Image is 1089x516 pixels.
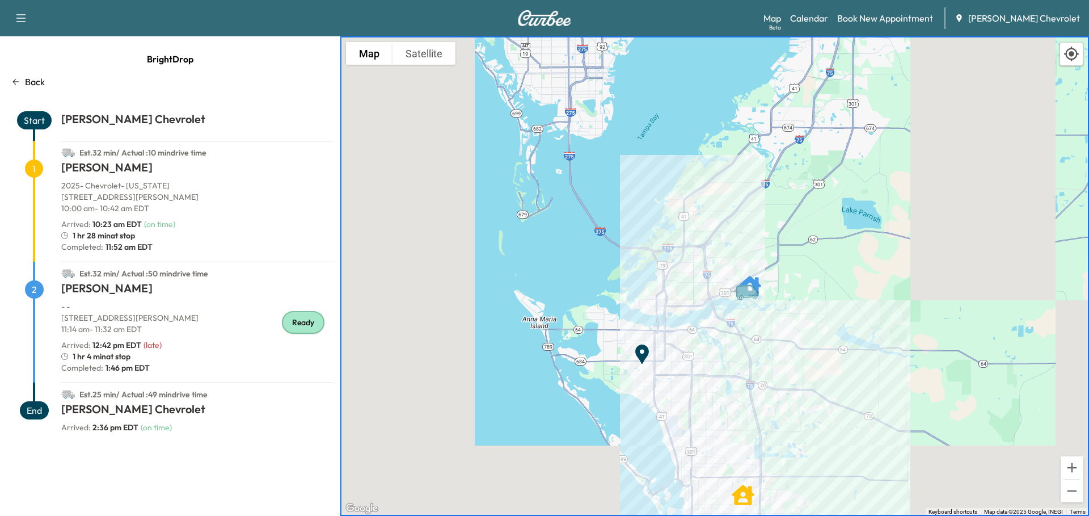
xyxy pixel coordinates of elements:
span: 11:52 am EDT [103,241,153,253]
h1: [PERSON_NAME] Chevrolet [61,111,334,132]
span: 1:46 pm EDT [103,362,150,374]
p: Back [25,75,45,89]
p: - - [61,301,334,312]
a: Terms (opens in new tab) [1070,509,1086,515]
h1: [PERSON_NAME] [61,280,334,301]
a: MapBeta [763,11,781,25]
p: Arrived : [61,422,138,433]
div: Ready [282,311,324,334]
span: ( late ) [143,340,162,350]
span: 1 [25,160,43,178]
div: Recenter map [1060,42,1083,66]
button: Keyboard shortcuts [928,508,977,516]
gmp-advanced-marker: Van [730,272,770,292]
span: 2:36 pm EDT [92,422,138,433]
span: Est. 25 min / Actual : 49 min drive time [79,389,208,400]
span: Est. 32 min / Actual : 10 min drive time [79,148,206,158]
p: Arrived : [61,339,141,351]
a: Open this area in Google Maps (opens a new window) [343,501,381,516]
div: Beta [769,23,781,32]
button: Show satellite imagery [392,42,455,65]
button: Zoom in [1061,456,1083,479]
gmp-advanced-marker: STEPHANIE LYNNE GEHRON [738,269,761,292]
p: Completed: [61,362,334,374]
span: BrightDrop [147,48,193,70]
span: 1 hr 28 min at stop [73,230,135,241]
h1: [PERSON_NAME] [61,160,334,180]
img: Google [343,501,381,516]
p: [STREET_ADDRESS][PERSON_NAME] [61,312,334,324]
p: Arrived : [61,219,142,230]
span: End [20,401,49,419]
button: Show street map [346,42,392,65]
p: [STREET_ADDRESS][PERSON_NAME] [61,191,334,203]
p: Completed: [61,241,334,253]
span: 1 hr 4 min at stop [73,351,130,362]
span: Map data ©2025 Google, INEGI [984,509,1063,515]
span: ( on time ) [144,219,175,229]
p: 11:14 am - 11:32 am EDT [61,324,334,335]
h1: [PERSON_NAME] Chevrolet [61,401,334,422]
button: Zoom out [1061,480,1083,502]
span: 10:23 am EDT [92,219,142,229]
img: Curbee Logo [517,10,572,26]
gmp-advanced-marker: End Point [631,337,653,360]
a: Calendar [790,11,828,25]
span: 2 [25,280,44,299]
a: Book New Appointment [837,11,933,25]
span: Start [17,111,52,129]
span: 12:42 pm EDT [92,340,141,350]
p: 10:00 am - 10:42 am EDT [61,203,334,214]
gmp-advanced-marker: Israel Aguilar [732,478,754,501]
p: 2025 - Chevrolet - [US_STATE] [61,180,334,191]
span: Est. 32 min / Actual : 50 min drive time [79,269,208,279]
span: [PERSON_NAME] Chevrolet [968,11,1080,25]
span: ( on time ) [141,422,172,433]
